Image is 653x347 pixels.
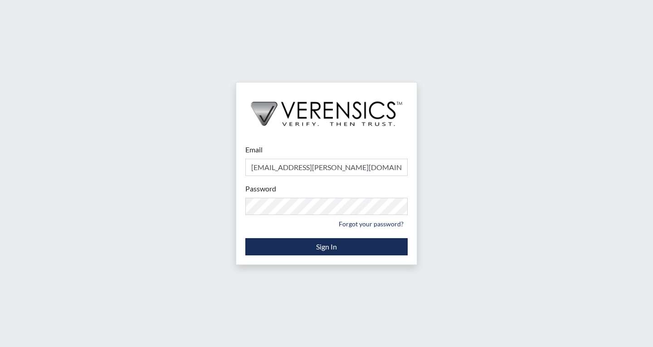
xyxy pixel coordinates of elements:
button: Sign In [245,238,408,255]
label: Email [245,144,263,155]
input: Email [245,159,408,176]
label: Password [245,183,276,194]
img: logo-wide-black.2aad4157.png [236,83,417,135]
a: Forgot your password? [335,217,408,231]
